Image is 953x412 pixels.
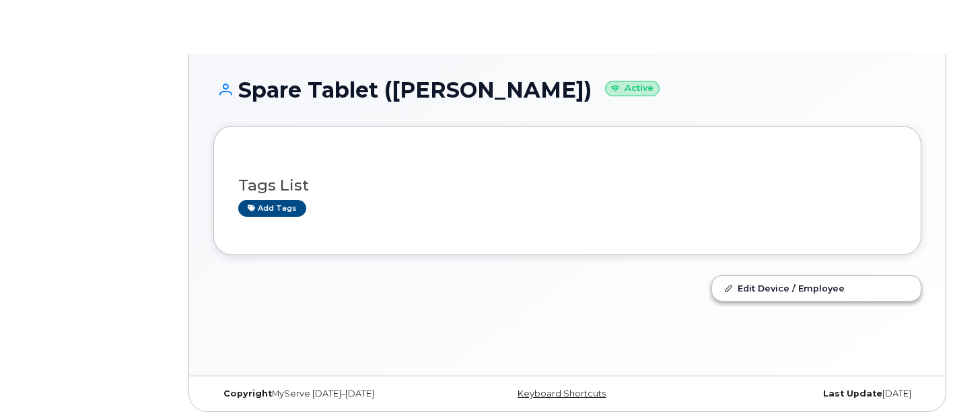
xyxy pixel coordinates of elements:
small: Active [605,81,660,96]
h3: Tags List [238,177,896,194]
a: Edit Device / Employee [712,276,921,300]
h1: Spare Tablet ([PERSON_NAME]) [213,78,921,102]
div: MyServe [DATE]–[DATE] [213,388,450,399]
div: [DATE] [685,388,921,399]
a: Keyboard Shortcuts [518,388,606,399]
strong: Last Update [823,388,882,399]
a: Add tags [238,200,306,217]
strong: Copyright [223,388,272,399]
